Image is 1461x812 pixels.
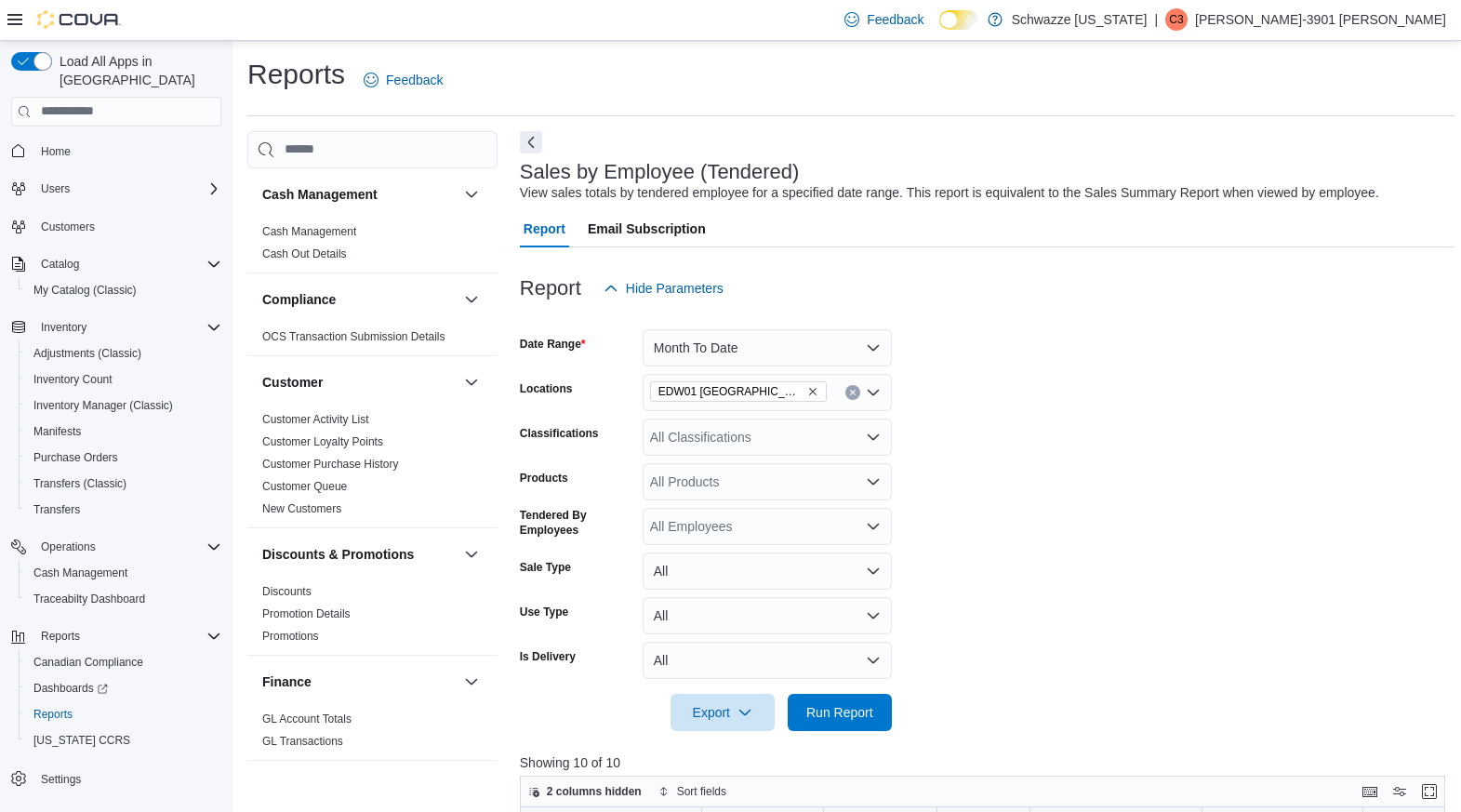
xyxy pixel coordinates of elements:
[262,224,356,239] span: Cash Management
[1359,780,1381,803] button: Keyboard shortcuts
[26,677,115,699] a: Dashboards
[33,450,118,465] span: Purchase Orders
[19,366,229,393] button: Inventory Count
[588,210,706,247] span: Email Subscription
[33,625,87,647] button: Reports
[19,497,229,523] button: Transfers
[26,562,221,584] span: Cash Management
[262,373,457,392] button: Customer
[19,277,229,303] button: My Catalog (Classic)
[596,270,731,307] button: Hide Parameters
[837,1,931,38] a: Feedback
[262,246,347,261] span: Cash Out Details
[26,588,221,610] span: Traceabilty Dashboard
[520,426,599,441] label: Classifications
[262,545,414,564] h3: Discounts & Promotions
[262,502,341,515] a: New Customers
[547,784,642,799] span: 2 columns hidden
[26,342,149,365] a: Adjustments (Classic)
[4,314,229,340] button: Inventory
[26,562,135,584] a: Cash Management
[520,560,571,575] label: Sale Type
[247,708,498,760] div: Finance
[26,368,120,391] a: Inventory Count
[26,342,221,365] span: Adjustments (Classic)
[33,140,78,163] a: Home
[1195,8,1446,31] p: [PERSON_NAME]-3901 [PERSON_NAME]
[682,694,764,731] span: Export
[520,753,1454,772] p: Showing 10 of 10
[1388,780,1411,803] button: Display options
[26,729,138,752] a: [US_STATE] CCRS
[643,552,892,590] button: All
[262,734,343,749] span: GL Transactions
[262,545,457,564] button: Discounts & Promotions
[939,10,978,30] input: Dark Mode
[247,56,345,93] h1: Reports
[1165,8,1188,31] div: Cagney-3901 Martine
[33,424,81,439] span: Manifests
[845,385,860,400] button: Clear input
[33,253,221,275] span: Catalog
[41,539,96,554] span: Operations
[33,625,221,647] span: Reports
[33,316,94,339] button: Inventory
[19,340,229,366] button: Adjustments (Classic)
[19,586,229,612] button: Traceabilty Dashboard
[4,765,229,792] button: Settings
[19,445,229,471] button: Purchase Orders
[26,729,221,752] span: Washington CCRS
[41,629,80,644] span: Reports
[262,629,319,644] span: Promotions
[26,446,221,469] span: Purchase Orders
[262,501,341,516] span: New Customers
[33,215,221,238] span: Customers
[788,694,892,731] button: Run Report
[26,499,221,521] span: Transfers
[520,605,568,619] label: Use Type
[262,458,399,471] a: Customer Purchase History
[262,584,312,599] span: Discounts
[262,607,351,620] a: Promotion Details
[4,138,229,165] button: Home
[33,372,113,387] span: Inventory Count
[41,257,79,272] span: Catalog
[262,606,351,621] span: Promotion Details
[524,210,565,247] span: Report
[33,733,130,748] span: [US_STATE] CCRS
[26,588,153,610] a: Traceabilty Dashboard
[460,183,483,206] button: Cash Management
[460,371,483,393] button: Customer
[386,71,443,89] span: Feedback
[19,393,229,419] button: Inventory Manager (Classic)
[26,651,221,673] span: Canadian Compliance
[658,382,804,401] span: EDW01 [GEOGRAPHIC_DATA]
[4,176,229,202] button: Users
[26,420,88,443] a: Manifests
[26,368,221,391] span: Inventory Count
[806,703,873,722] span: Run Report
[520,161,800,183] h3: Sales by Employee (Tendered)
[262,373,323,392] h3: Customer
[33,536,221,558] span: Operations
[460,776,483,798] button: Inventory
[26,651,151,673] a: Canadian Compliance
[19,727,229,753] button: [US_STATE] CCRS
[262,329,445,344] span: OCS Transaction Submission Details
[866,474,881,489] button: Open list of options
[41,144,71,159] span: Home
[26,703,80,725] a: Reports
[33,178,77,200] button: Users
[262,672,312,691] h3: Finance
[4,623,229,649] button: Reports
[520,381,573,396] label: Locations
[37,10,121,29] img: Cova
[33,140,221,163] span: Home
[626,279,724,298] span: Hide Parameters
[520,337,586,352] label: Date Range
[33,566,127,580] span: Cash Management
[26,420,221,443] span: Manifests
[247,408,498,527] div: Customer
[262,480,347,493] a: Customer Queue
[26,473,221,495] span: Transfers (Classic)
